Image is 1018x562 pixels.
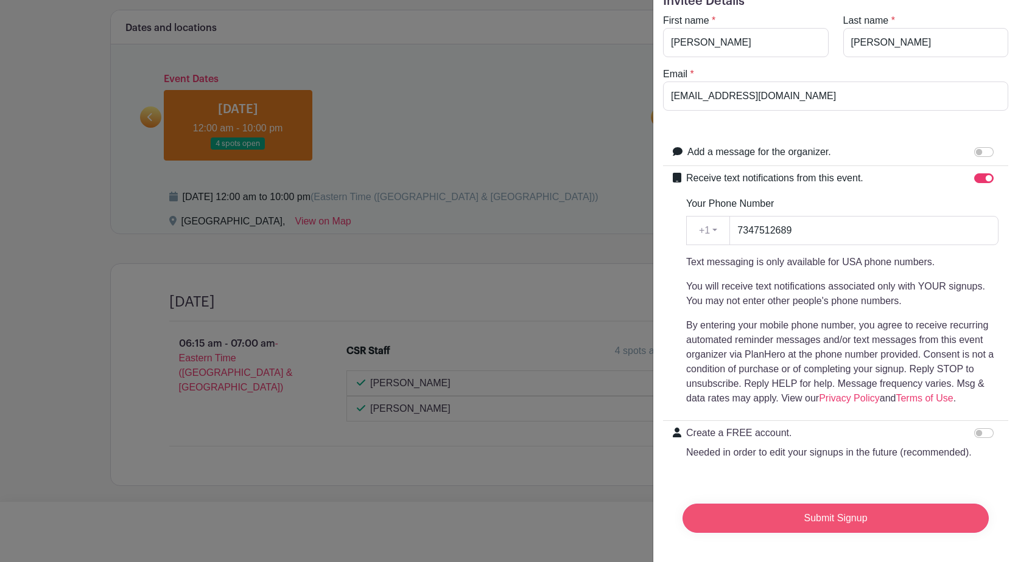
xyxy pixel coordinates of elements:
[663,67,687,82] label: Email
[686,445,972,460] p: Needed in order to edit your signups in the future (recommended).
[663,13,709,28] label: First name
[819,393,880,403] a: Privacy Policy
[687,145,831,159] label: Add a message for the organizer.
[843,13,889,28] label: Last name
[686,196,774,211] label: Your Phone Number
[686,279,999,308] p: You will receive text notifications associated only with YOUR signups. You may not enter other pe...
[686,318,999,406] p: By entering your mobile phone number, you agree to receive recurring automated reminder messages ...
[686,255,999,269] p: Text messaging is only available for USA phone numbers.
[683,504,989,533] input: Submit Signup
[686,426,972,440] p: Create a FREE account.
[686,171,863,186] label: Receive text notifications from this event.
[686,216,730,245] button: +1
[896,393,953,403] a: Terms of Use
